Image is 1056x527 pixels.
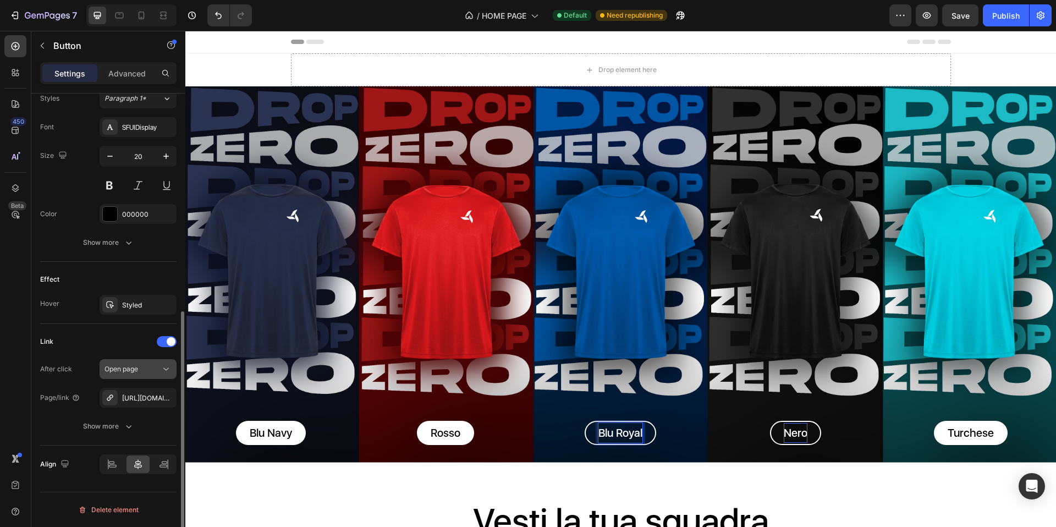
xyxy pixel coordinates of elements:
div: Font [40,122,54,132]
button: <p>Blu Navy</p> [51,390,120,414]
p: Turchese [762,392,809,412]
div: Color [40,209,57,219]
div: Styled [122,300,174,310]
button: Show more [40,233,177,252]
div: Rich Text Editor. Editing area: main [598,392,622,412]
span: / [477,10,480,21]
div: Drop element here [413,35,471,43]
div: Size [40,149,69,163]
span: HOME PAGE [482,10,526,21]
p: Nero [598,392,622,412]
button: Show more [40,416,177,436]
p: Settings [54,68,85,79]
a: Turchese [749,390,822,414]
div: SFUIDisplay [122,123,174,133]
div: Delete element [78,503,139,517]
span: Open page [105,365,138,373]
button: 7 [4,4,82,26]
button: Paragraph 1* [100,89,177,108]
button: Delete element [40,501,177,519]
span: Need republishing [607,10,663,20]
span: Paragraph 1* [105,94,146,103]
iframe: Design area [185,31,1056,527]
a: Rosso [232,390,289,414]
a: Rich Text Editor. Editing area: main [585,390,636,414]
p: Button [53,39,147,52]
div: Beta [8,201,26,210]
div: Page/link [40,393,80,403]
div: Show more [83,237,134,248]
div: Hover [40,299,59,309]
span: Default [564,10,587,20]
div: Effect [40,275,59,284]
div: 000000 [122,210,174,219]
div: Undo/Redo [207,4,252,26]
button: Open page [100,359,177,379]
p: Blu Navy [64,392,107,412]
div: Publish [992,10,1020,21]
p: Advanced [108,68,146,79]
div: 450 [10,117,26,126]
a: Rich Text Editor. Editing area: main [399,390,471,414]
div: Show more [83,421,134,432]
span: Save [952,11,970,20]
p: Blu Royal [413,392,457,412]
div: Rich Text Editor. Editing area: main [413,392,457,412]
div: After click [40,364,72,374]
div: Open Intercom Messenger [1019,473,1045,499]
p: 7 [72,9,77,22]
div: Styles [40,94,59,103]
div: Align [40,457,71,472]
div: Link [40,337,53,347]
button: Save [942,4,978,26]
p: Rosso [245,392,275,412]
button: Publish [983,4,1029,26]
div: [URL][DOMAIN_NAME] [122,393,174,403]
